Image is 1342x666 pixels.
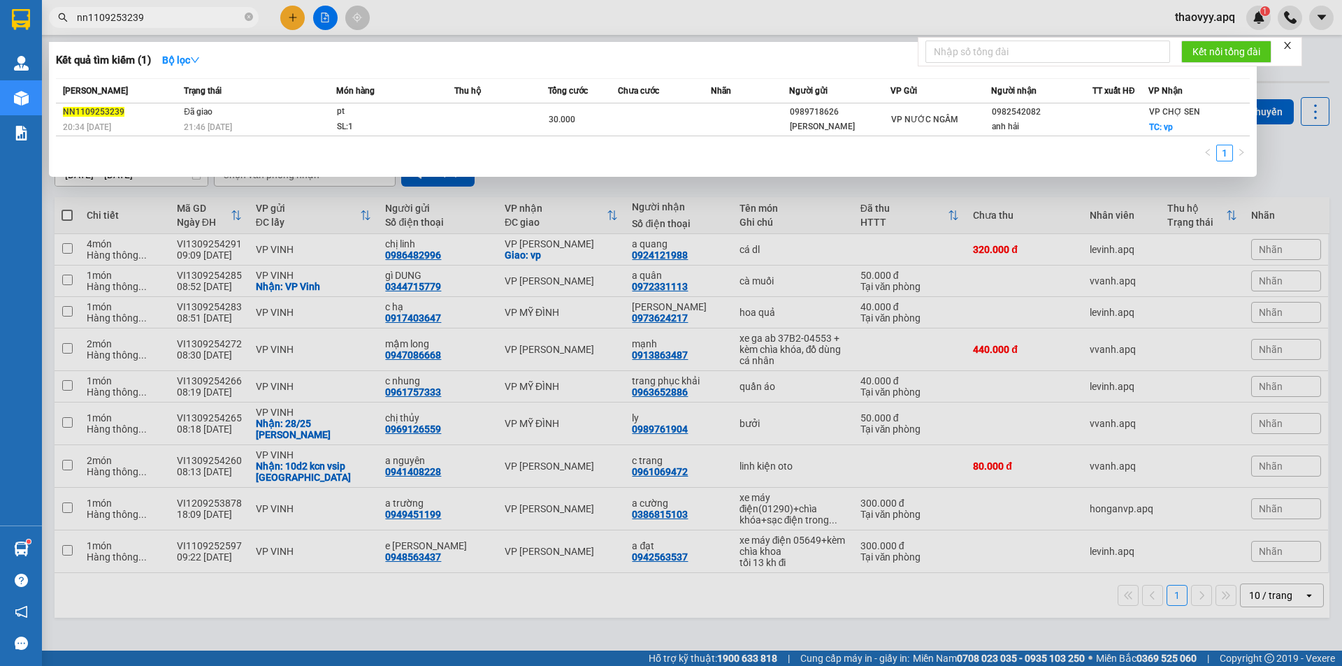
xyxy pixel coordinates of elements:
[618,86,659,96] span: Chưa cước
[1199,145,1216,161] button: left
[184,122,232,132] span: 21:46 [DATE]
[790,120,890,134] div: [PERSON_NAME]
[12,9,30,30] img: logo-vxr
[63,86,128,96] span: [PERSON_NAME]
[1204,148,1212,157] span: left
[790,105,890,120] div: 0989718626
[891,115,958,124] span: VP NƯỚC NGẦM
[336,86,375,96] span: Món hàng
[63,122,111,132] span: 20:34 [DATE]
[890,86,917,96] span: VP Gửi
[1148,86,1183,96] span: VP Nhận
[1233,145,1250,161] li: Next Page
[151,49,211,71] button: Bộ lọcdown
[1233,145,1250,161] button: right
[63,107,124,117] span: NN1109253239
[1283,41,1292,50] span: close
[1092,86,1135,96] span: TT xuất HĐ
[548,86,588,96] span: Tổng cước
[454,86,481,96] span: Thu hộ
[56,53,151,68] h3: Kết quả tìm kiếm ( 1 )
[992,105,1092,120] div: 0982542082
[14,56,29,71] img: warehouse-icon
[1217,145,1232,161] a: 1
[1237,148,1246,157] span: right
[991,86,1037,96] span: Người nhận
[1181,41,1271,63] button: Kết nối tổng đài
[15,605,28,618] span: notification
[14,126,29,140] img: solution-icon
[184,86,222,96] span: Trạng thái
[15,637,28,650] span: message
[245,11,253,24] span: close-circle
[14,542,29,556] img: warehouse-icon
[15,574,28,587] span: question-circle
[58,13,68,22] span: search
[190,55,200,65] span: down
[711,86,731,96] span: Nhãn
[789,86,828,96] span: Người gửi
[1199,145,1216,161] li: Previous Page
[162,55,200,66] strong: Bộ lọc
[337,120,442,135] div: SL: 1
[1149,107,1200,117] span: VP CHỢ SEN
[27,540,31,544] sup: 1
[14,91,29,106] img: warehouse-icon
[1149,122,1173,132] span: TC: vp
[549,115,575,124] span: 30.000
[77,10,242,25] input: Tìm tên, số ĐT hoặc mã đơn
[1192,44,1260,59] span: Kết nối tổng đài
[337,104,442,120] div: pt
[1216,145,1233,161] li: 1
[992,120,1092,134] div: anh hải
[925,41,1170,63] input: Nhập số tổng đài
[184,107,212,117] span: Đã giao
[245,13,253,21] span: close-circle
